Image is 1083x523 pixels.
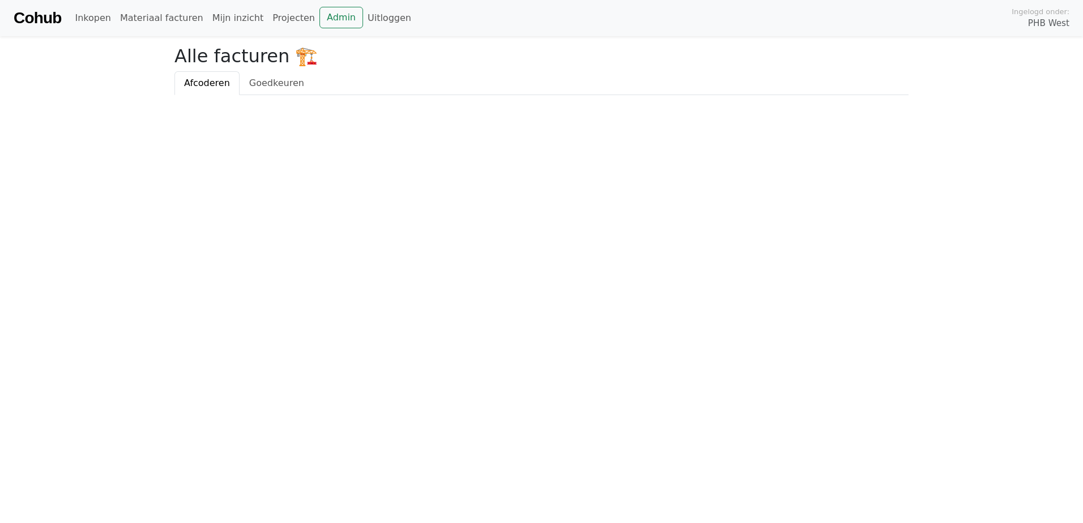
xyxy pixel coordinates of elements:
[116,7,208,29] a: Materiaal facturen
[363,7,416,29] a: Uitloggen
[249,78,304,88] span: Goedkeuren
[1012,6,1069,17] span: Ingelogd onder:
[70,7,115,29] a: Inkopen
[240,71,314,95] a: Goedkeuren
[268,7,319,29] a: Projecten
[1028,17,1069,30] span: PHB West
[184,78,230,88] span: Afcoderen
[174,45,909,67] h2: Alle facturen 🏗️
[208,7,268,29] a: Mijn inzicht
[319,7,363,28] a: Admin
[174,71,240,95] a: Afcoderen
[14,5,61,32] a: Cohub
